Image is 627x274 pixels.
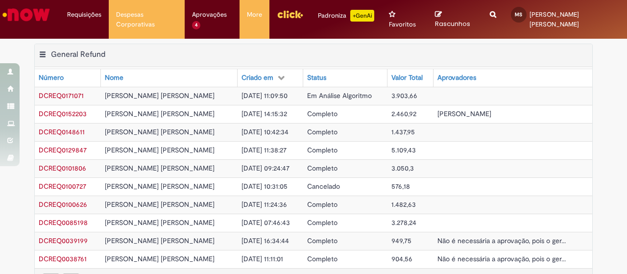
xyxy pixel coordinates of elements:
div: Valor Total [391,73,423,83]
img: ServiceNow [1,5,51,25]
span: Completo [307,200,338,209]
span: Cancelado [307,182,340,191]
span: [DATE] 10:31:05 [241,182,288,191]
span: Rascunhos [435,19,470,28]
span: [PERSON_NAME] [PERSON_NAME] [105,200,215,209]
a: Abrir Registro: DCREQ0101806 [39,164,86,173]
span: 3.050,3 [391,164,414,173]
span: Não é necessária a aprovação, pois o ger... [437,236,566,245]
span: [PERSON_NAME] [PERSON_NAME] [105,254,215,263]
span: Completo [307,127,338,136]
span: DCREQ0148611 [39,127,85,136]
a: Abrir Registro: DCREQ0129847 [39,146,87,154]
span: [PERSON_NAME] [PERSON_NAME] [105,127,215,136]
span: Requisições [67,10,101,20]
span: DCREQ0085198 [39,218,88,227]
span: 3.278,24 [391,218,416,227]
span: [DATE] 16:34:44 [241,236,289,245]
h2: General Refund [51,50,105,59]
span: Completo [307,164,338,173]
span: DCREQ0152203 [39,109,87,118]
a: Abrir Registro: DCREQ0148611 [39,127,85,136]
span: Completo [307,236,338,245]
div: Criado em [241,73,273,83]
span: Completo [307,146,338,154]
span: Em Análise Algoritmo [307,91,372,100]
span: [PERSON_NAME] [PERSON_NAME] [105,182,215,191]
span: More [247,10,262,20]
p: +GenAi [350,10,374,22]
span: [DATE] 09:24:47 [241,164,289,173]
span: Não é necessária a aprovação, pois o ger... [437,254,566,263]
span: Completo [307,254,338,263]
span: DCREQ0101806 [39,164,86,173]
a: Abrir Registro: DCREQ0171071 [39,91,84,100]
span: [PERSON_NAME] [PERSON_NAME] [105,146,215,154]
div: Nome [105,73,123,83]
span: 904,56 [391,254,412,263]
span: Despesas Corporativas [116,10,177,29]
span: 1.437,95 [391,127,415,136]
span: [PERSON_NAME] [PERSON_NAME] [105,109,215,118]
span: [PERSON_NAME] [PERSON_NAME] [105,164,215,173]
a: Rascunhos [435,10,475,28]
span: 4 [192,21,200,29]
div: Aprovadores [437,73,476,83]
span: 576,18 [391,182,410,191]
span: Favoritos [389,20,416,29]
span: MS [515,11,522,18]
span: Completo [307,109,338,118]
span: Aprovações [192,10,227,20]
span: DCREQ0100727 [39,182,86,191]
span: [DATE] 11:11:01 [241,254,283,263]
a: Abrir Registro: DCREQ0100727 [39,182,86,191]
span: [DATE] 11:24:36 [241,200,287,209]
span: 949,75 [391,236,411,245]
span: 3.903,66 [391,91,417,100]
div: Status [307,73,326,83]
a: Abrir Registro: DCREQ0085198 [39,218,88,227]
span: [DATE] 07:46:43 [241,218,290,227]
span: DCREQ0038761 [39,254,87,263]
span: DCREQ0171071 [39,91,84,100]
a: Abrir Registro: DCREQ0038761 [39,254,87,263]
span: 5.109,43 [391,146,416,154]
span: [DATE] 14:15:32 [241,109,287,118]
span: DCREQ0100626 [39,200,87,209]
a: Abrir Registro: DCREQ0152203 [39,109,87,118]
span: [PERSON_NAME] [437,109,491,118]
span: [PERSON_NAME] [PERSON_NAME] [530,10,579,28]
span: DCREQ0039199 [39,236,88,245]
span: Completo [307,218,338,227]
span: DCREQ0129847 [39,146,87,154]
button: General Refund Menu de contexto [39,50,47,62]
span: [PERSON_NAME] [PERSON_NAME] [105,218,215,227]
span: [DATE] 11:09:50 [241,91,288,100]
span: [DATE] 10:42:34 [241,127,289,136]
img: click_logo_yellow_360x200.png [277,7,303,22]
a: Abrir Registro: DCREQ0039199 [39,236,88,245]
a: Abrir Registro: DCREQ0100626 [39,200,87,209]
span: [PERSON_NAME] [PERSON_NAME] [105,91,215,100]
span: [PERSON_NAME] [PERSON_NAME] [105,236,215,245]
span: 1.482,63 [391,200,416,209]
span: [DATE] 11:38:27 [241,146,287,154]
div: Número [39,73,64,83]
div: Padroniza [318,10,374,22]
span: 2.460,92 [391,109,416,118]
